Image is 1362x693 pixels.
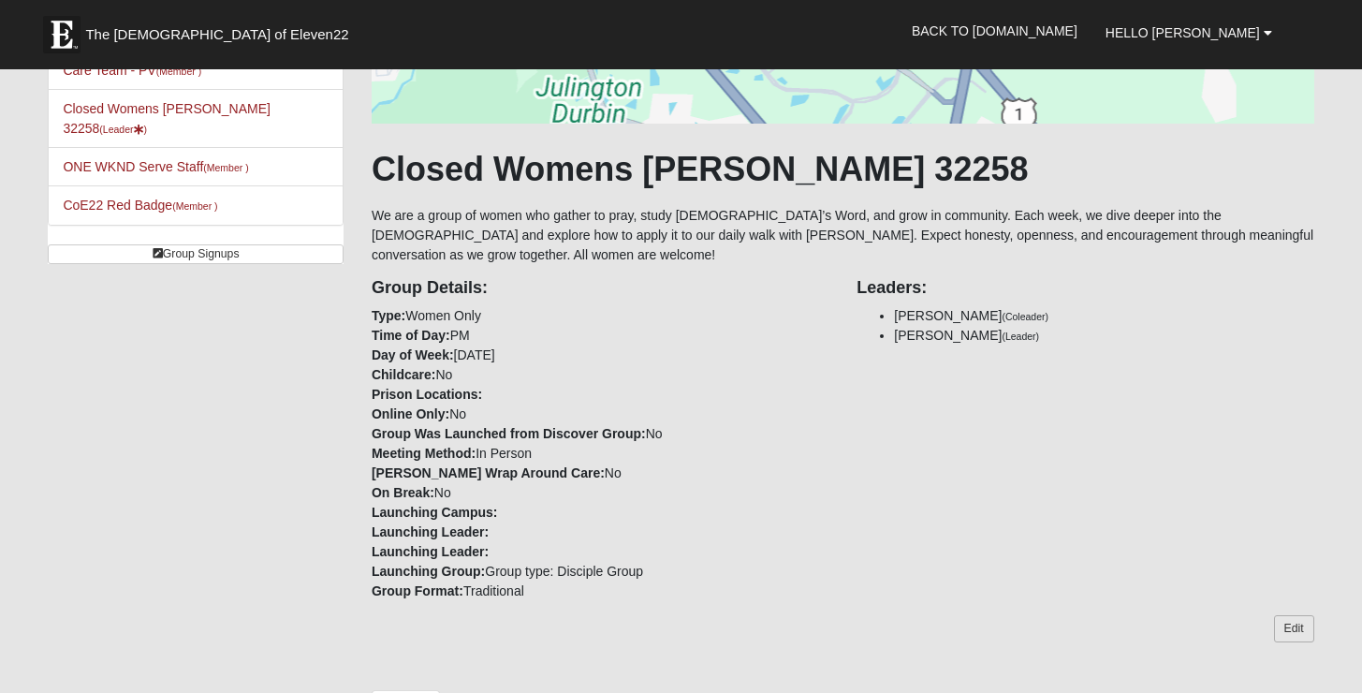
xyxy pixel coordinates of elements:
a: Group Signups [48,244,344,264]
small: (Leader) [1002,331,1039,342]
small: (Member ) [156,66,201,77]
strong: Childcare: [372,367,435,382]
span: Hello [PERSON_NAME] [1106,25,1260,40]
li: [PERSON_NAME] [894,326,1313,346]
a: Hello [PERSON_NAME] [1091,9,1286,56]
a: Edit [1274,615,1314,642]
strong: Group Format: [372,583,463,598]
a: ONE WKND Serve Staff(Member ) [63,159,248,174]
strong: Prison Locations: [372,387,482,402]
strong: Launching Group: [372,564,485,579]
strong: Launching Campus: [372,505,498,520]
h4: Group Details: [372,278,828,299]
strong: Launching Leader: [372,524,489,539]
strong: Type: [372,308,405,323]
a: Back to [DOMAIN_NAME] [898,7,1091,54]
small: (Member ) [172,200,217,212]
strong: Online Only: [372,406,449,421]
h4: Leaders: [857,278,1313,299]
strong: Time of Day: [372,328,450,343]
h1: Closed Womens [PERSON_NAME] 32258 [372,149,1314,189]
a: Closed Womens [PERSON_NAME] 32258(Leader) [63,101,270,136]
small: (Coleader) [1002,311,1048,322]
img: Eleven22 logo [43,16,81,53]
div: Women Only PM [DATE] No No No In Person No No Group type: Disciple Group Traditional [358,265,842,601]
li: [PERSON_NAME] [894,306,1313,326]
strong: Group Was Launched from Discover Group: [372,426,646,441]
span: The [DEMOGRAPHIC_DATA] of Eleven22 [85,25,348,44]
a: CoE22 Red Badge(Member ) [63,198,217,213]
strong: Day of Week: [372,347,454,362]
strong: On Break: [372,485,434,500]
a: The [DEMOGRAPHIC_DATA] of Eleven22 [34,7,408,53]
small: (Member ) [203,162,248,173]
small: (Leader ) [99,124,147,135]
strong: Launching Leader: [372,544,489,559]
a: Care Team - PV(Member ) [63,63,201,78]
strong: [PERSON_NAME] Wrap Around Care: [372,465,605,480]
strong: Meeting Method: [372,446,476,461]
